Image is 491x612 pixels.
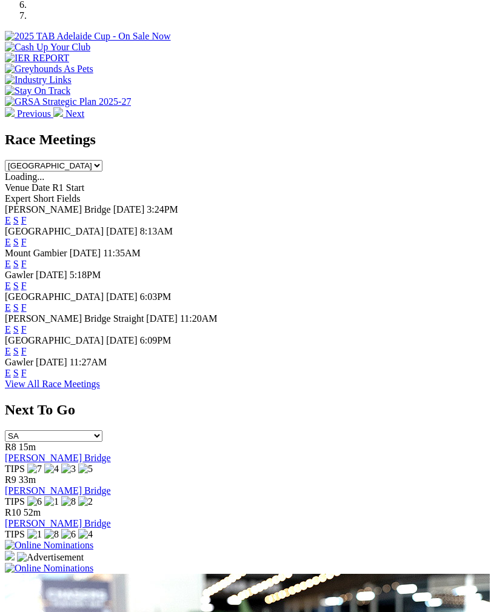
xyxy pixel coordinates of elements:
span: R8 [5,442,16,452]
img: 4 [78,529,93,540]
span: Next [65,108,84,119]
a: E [5,346,11,356]
img: chevron-right-pager-white.svg [53,107,63,117]
span: R10 [5,507,21,517]
img: Cash Up Your Club [5,42,90,53]
a: F [21,302,27,313]
img: Greyhounds As Pets [5,64,93,75]
a: S [13,215,19,225]
span: Mount Gambier [5,248,67,258]
span: [GEOGRAPHIC_DATA] [5,335,104,345]
a: S [13,302,19,313]
img: 1 [44,496,59,507]
a: E [5,215,11,225]
a: S [13,368,19,378]
span: 3:24PM [147,204,178,215]
img: 8 [44,529,59,540]
span: R9 [5,474,16,485]
img: 2025 TAB Adelaide Cup - On Sale Now [5,31,171,42]
img: Stay On Track [5,85,70,96]
span: 8:13AM [140,226,173,236]
span: [DATE] [106,226,138,236]
img: Online Nominations [5,540,93,551]
span: [DATE] [36,270,67,280]
img: Advertisement [17,552,84,563]
img: 1 [27,529,42,540]
span: Gawler [5,357,33,367]
a: E [5,324,11,334]
span: Fields [56,193,80,204]
span: Previous [17,108,51,119]
img: Industry Links [5,75,72,85]
span: [PERSON_NAME] Bridge Straight [5,313,144,324]
a: S [13,237,19,247]
span: 6:09PM [140,335,172,345]
img: 5 [78,464,93,474]
a: F [21,215,27,225]
img: GRSA Strategic Plan 2025-27 [5,96,131,107]
span: [DATE] [146,313,178,324]
span: Loading... [5,171,44,182]
a: S [13,346,19,356]
span: Date [32,182,50,193]
a: F [21,259,27,269]
span: 11:35AM [103,248,141,258]
a: F [21,237,27,247]
img: 7 [27,464,42,474]
span: 6:03PM [140,291,172,302]
img: 6 [61,529,76,540]
a: Next [53,108,84,119]
a: F [21,281,27,291]
img: 8 [61,496,76,507]
span: 33m [19,474,36,485]
span: Expert [5,193,31,204]
img: IER REPORT [5,53,69,64]
a: F [21,324,27,334]
span: [GEOGRAPHIC_DATA] [5,226,104,236]
img: 2 [78,496,93,507]
span: [DATE] [36,357,67,367]
span: Venue [5,182,29,193]
a: S [13,259,19,269]
span: TIPS [5,464,25,474]
a: S [13,281,19,291]
img: 3 [61,464,76,474]
span: 15m [19,442,36,452]
a: Previous [5,108,53,119]
span: [DATE] [106,335,138,345]
h2: Race Meetings [5,131,486,148]
a: F [21,368,27,378]
img: 15187_Greyhounds_GreysPlayCentral_Resize_SA_WebsiteBanner_300x115_2025.jpg [5,551,15,560]
a: S [13,324,19,334]
span: [DATE] [113,204,145,215]
span: 11:20AM [180,313,218,324]
span: [DATE] [106,291,138,302]
a: E [5,368,11,378]
a: [PERSON_NAME] Bridge [5,453,111,463]
span: 5:18PM [70,270,101,280]
span: Short [33,193,55,204]
a: E [5,281,11,291]
img: chevron-left-pager-white.svg [5,107,15,117]
a: E [5,237,11,247]
img: Online Nominations [5,563,93,574]
span: TIPS [5,496,25,507]
span: [GEOGRAPHIC_DATA] [5,291,104,302]
a: [PERSON_NAME] Bridge [5,518,111,528]
img: 4 [44,464,59,474]
a: View All Race Meetings [5,379,100,389]
span: 52m [24,507,41,517]
h2: Next To Go [5,402,486,418]
span: Gawler [5,270,33,280]
a: [PERSON_NAME] Bridge [5,485,111,496]
span: [PERSON_NAME] Bridge [5,204,111,215]
span: TIPS [5,529,25,539]
span: 11:27AM [70,357,107,367]
a: E [5,259,11,269]
span: R1 Start [52,182,84,193]
img: 6 [27,496,42,507]
span: [DATE] [70,248,101,258]
a: F [21,346,27,356]
a: E [5,302,11,313]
